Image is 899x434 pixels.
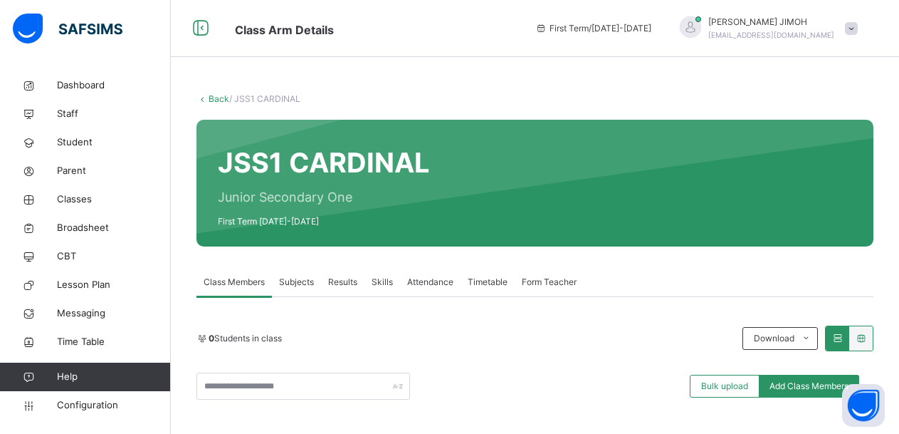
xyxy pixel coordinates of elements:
[209,93,229,104] a: Back
[209,333,214,343] b: 0
[13,14,122,43] img: safsims
[57,135,171,150] span: Student
[708,16,834,29] span: [PERSON_NAME] JIMOH
[535,22,651,35] span: session/term information
[57,107,171,121] span: Staff
[218,215,430,228] span: First Term [DATE]-[DATE]
[708,31,834,39] span: [EMAIL_ADDRESS][DOMAIN_NAME]
[701,380,748,393] span: Bulk upload
[57,306,171,321] span: Messaging
[57,335,171,349] span: Time Table
[235,23,334,37] span: Class Arm Details
[666,16,865,41] div: ABDULAKEEMJIMOH
[372,276,393,289] span: Skills
[754,332,794,345] span: Download
[522,276,577,289] span: Form Teacher
[769,380,848,393] span: Add Class Members
[57,249,171,264] span: CBT
[407,276,453,289] span: Attendance
[57,78,171,93] span: Dashboard
[842,384,885,427] button: Open asap
[229,93,300,104] span: / JSS1 CARDINAL
[57,278,171,292] span: Lesson Plan
[279,276,314,289] span: Subjects
[204,276,265,289] span: Class Members
[57,192,171,207] span: Classes
[209,332,282,345] span: Students in class
[57,398,170,413] span: Configuration
[57,164,171,178] span: Parent
[57,370,170,384] span: Help
[328,276,357,289] span: Results
[57,221,171,235] span: Broadsheet
[468,276,508,289] span: Timetable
